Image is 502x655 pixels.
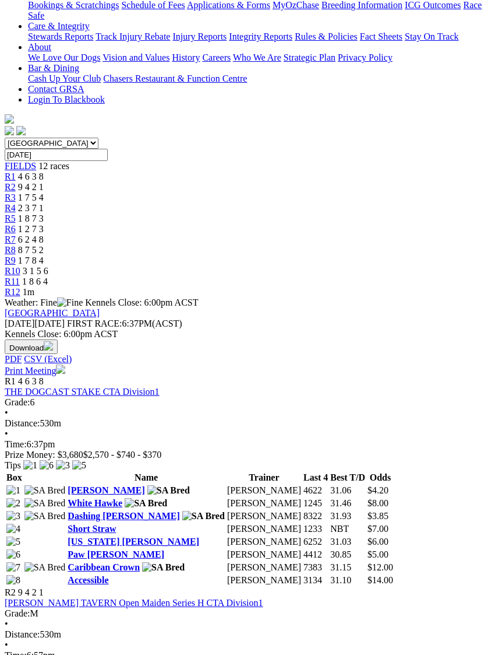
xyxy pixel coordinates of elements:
[68,524,116,534] a: Short Straw
[5,629,497,640] div: 530m
[330,549,366,561] td: 30.85
[303,472,328,484] th: Last 4
[5,418,497,429] div: 530m
[18,587,44,597] span: 9 4 2 1
[227,510,302,522] td: [PERSON_NAME]
[303,498,328,509] td: 1245
[28,73,497,84] div: Bar & Dining
[6,498,20,509] img: 2
[227,562,302,573] td: [PERSON_NAME]
[5,192,16,202] a: R3
[28,94,105,104] a: Login To Blackbook
[5,255,16,265] a: R9
[229,31,292,41] a: Integrity Reports
[227,472,302,484] th: Trainer
[28,52,497,63] div: About
[68,575,108,585] a: Accessible
[6,562,20,573] img: 7
[5,450,497,460] div: Prize Money: $3,680
[330,562,366,573] td: 31.15
[28,31,93,41] a: Stewards Reports
[83,450,162,460] span: $2,570 - $740 - $370
[28,84,84,94] a: Contact GRSA
[172,31,227,41] a: Injury Reports
[295,31,358,41] a: Rules & Policies
[24,498,66,509] img: SA Bred
[367,524,388,534] span: $7.00
[18,182,44,192] span: 9 4 2 1
[330,575,366,586] td: 31.10
[24,485,66,496] img: SA Bred
[40,460,54,471] img: 6
[405,31,458,41] a: Stay On Track
[23,266,48,276] span: 3 1 5 6
[24,511,66,521] img: SA Bred
[5,171,16,181] a: R1
[367,537,388,547] span: $6.00
[202,52,231,62] a: Careers
[18,234,44,244] span: 6 2 4 8
[68,511,179,521] a: Dashing [PERSON_NAME]
[28,31,497,42] div: Care & Integrity
[6,524,20,534] img: 4
[18,203,44,213] span: 2 3 7 1
[28,73,101,83] a: Cash Up Your Club
[5,318,35,328] span: [DATE]
[67,318,182,328] span: 6:37PM(ACST)
[5,397,30,407] span: Grade:
[5,629,40,639] span: Distance:
[6,575,20,586] img: 8
[330,498,366,509] td: 31.46
[125,498,167,509] img: SA Bred
[28,21,90,31] a: Care & Integrity
[5,161,36,171] a: FIELDS
[56,460,70,471] img: 3
[303,549,328,561] td: 4412
[5,287,20,297] a: R12
[18,171,44,181] span: 4 6 3 8
[68,498,122,508] a: White Hawke
[57,297,83,308] img: Fine
[367,511,388,521] span: $3.85
[303,562,328,573] td: 7383
[5,587,16,597] span: R2
[227,549,302,561] td: [PERSON_NAME]
[85,297,198,307] span: Kennels Close: 6:00pm ACST
[18,255,44,265] span: 1 7 8 4
[5,354,22,364] a: PDF
[5,329,497,339] div: Kennels Close: 6:00pm ACST
[16,126,26,135] img: twitter.svg
[102,52,169,62] a: Vision and Values
[38,161,69,171] span: 12 races
[330,523,366,535] td: NBT
[5,619,8,629] span: •
[5,245,16,255] span: R8
[5,224,16,234] a: R6
[5,126,14,135] img: facebook.svg
[5,213,16,223] span: R5
[5,182,16,192] a: R2
[303,536,328,548] td: 6252
[5,397,497,408] div: 6
[5,429,8,439] span: •
[5,354,497,365] div: Download
[367,498,388,508] span: $8.00
[6,472,22,482] span: Box
[68,485,144,495] a: [PERSON_NAME]
[5,308,100,318] a: [GEOGRAPHIC_DATA]
[227,536,302,548] td: [PERSON_NAME]
[5,608,30,618] span: Grade:
[5,418,40,428] span: Distance:
[227,523,302,535] td: [PERSON_NAME]
[96,31,170,41] a: Track Injury Rebate
[18,245,44,255] span: 8 7 5 2
[18,376,44,386] span: 4 6 3 8
[172,52,200,62] a: History
[5,276,20,286] span: R11
[338,52,393,62] a: Privacy Policy
[68,537,199,547] a: [US_STATE] [PERSON_NAME]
